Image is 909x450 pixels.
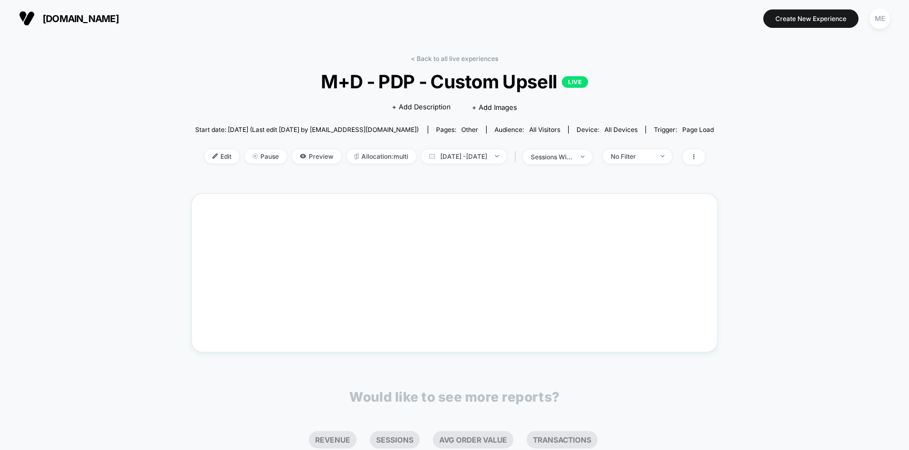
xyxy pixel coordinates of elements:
[581,156,584,158] img: end
[252,154,258,159] img: end
[763,9,858,28] button: Create New Experience
[461,126,478,134] span: other
[611,152,653,160] div: No Filter
[661,155,664,157] img: end
[421,149,507,163] span: [DATE] - [DATE]
[529,126,560,134] span: All Visitors
[604,126,638,134] span: all devices
[866,8,893,29] button: ME
[429,154,435,159] img: calendar
[472,103,517,111] span: + Add Images
[43,13,119,24] span: [DOMAIN_NAME]
[213,154,218,159] img: edit
[433,431,513,448] li: Avg Order Value
[221,70,688,93] span: M+D - PDP - Custom Upsell
[870,8,890,29] div: ME
[205,149,239,163] span: Edit
[495,155,499,157] img: end
[494,126,560,134] div: Audience:
[19,11,35,26] img: Visually logo
[292,149,341,163] span: Preview
[682,126,714,134] span: Page Load
[349,389,560,405] p: Would like to see more reports?
[195,126,419,134] span: Start date: [DATE] (Last edit [DATE] by [EMAIL_ADDRESS][DOMAIN_NAME])
[436,126,478,134] div: Pages:
[16,10,122,27] button: [DOMAIN_NAME]
[411,55,498,63] a: < Back to all live experiences
[355,154,359,159] img: rebalance
[309,431,357,448] li: Revenue
[527,431,598,448] li: Transactions
[512,149,523,165] span: |
[392,102,451,112] span: + Add Description
[531,153,573,161] div: sessions with impression
[568,126,645,134] span: Device:
[347,149,416,163] span: Allocation: multi
[562,76,588,88] p: LIVE
[245,149,287,163] span: Pause
[370,431,420,448] li: Sessions
[654,126,714,134] div: Trigger:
